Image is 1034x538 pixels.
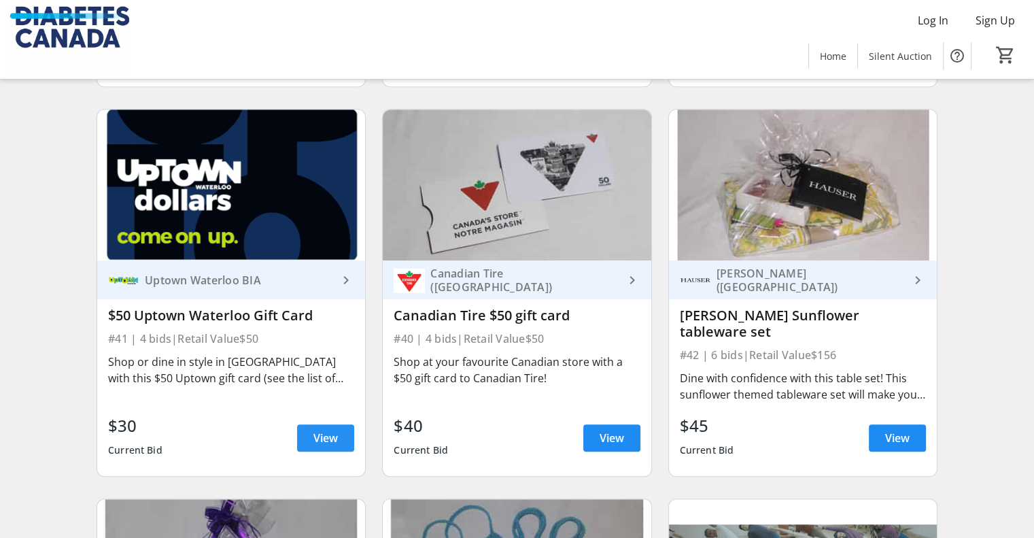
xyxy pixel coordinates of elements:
[383,260,651,299] a: Canadian Tire (Elmira)Canadian Tire ([GEOGRAPHIC_DATA])
[858,44,943,69] a: Silent Auction
[8,5,129,73] img: Diabetes Canada's Logo
[669,110,937,260] img: Hauser Sunflower tableware set
[108,414,162,438] div: $30
[394,438,448,463] div: Current Bid
[993,43,1018,67] button: Cart
[313,430,338,446] span: View
[669,260,937,299] a: Hauser (Waterloo)[PERSON_NAME] ([GEOGRAPHIC_DATA])
[869,424,926,452] a: View
[297,424,354,452] a: View
[108,354,354,386] div: Shop or dine in style in [GEOGRAPHIC_DATA] with this $50 Uptown gift card (see the list of locati...
[338,272,354,288] mat-icon: keyboard_arrow_right
[869,49,932,63] span: Silent Auction
[139,273,338,287] div: Uptown Waterloo BIA
[680,265,711,296] img: Hauser (Waterloo)
[680,438,734,463] div: Current Bid
[108,438,162,463] div: Current Bid
[394,265,425,296] img: Canadian Tire (Elmira)
[680,414,734,438] div: $45
[965,10,1026,31] button: Sign Up
[910,272,926,288] mat-icon: keyboard_arrow_right
[394,354,640,386] div: Shop at your favourite Canadian store with a $50 gift card to Canadian Tire!
[108,307,354,324] div: $50 Uptown Waterloo Gift Card
[944,42,971,69] button: Help
[394,414,448,438] div: $40
[108,265,139,296] img: Uptown Waterloo BIA
[820,49,846,63] span: Home
[394,329,640,348] div: #40 | 4 bids | Retail Value $50
[918,12,948,29] span: Log In
[394,307,640,324] div: Canadian Tire $50 gift card
[108,329,354,348] div: #41 | 4 bids | Retail Value $50
[383,110,651,260] img: Canadian Tire $50 gift card
[809,44,857,69] a: Home
[624,272,640,288] mat-icon: keyboard_arrow_right
[600,430,624,446] span: View
[976,12,1015,29] span: Sign Up
[680,370,926,403] div: Dine with confidence with this table set! This sunflower themed tableware set will make your indo...
[680,307,926,340] div: [PERSON_NAME] Sunflower tableware set
[425,267,623,294] div: Canadian Tire ([GEOGRAPHIC_DATA])
[885,430,910,446] span: View
[711,267,910,294] div: [PERSON_NAME] ([GEOGRAPHIC_DATA])
[583,424,640,452] a: View
[97,110,365,260] img: $50 Uptown Waterloo Gift Card
[680,346,926,365] div: #42 | 6 bids | Retail Value $156
[907,10,959,31] button: Log In
[97,260,365,299] a: Uptown Waterloo BIAUptown Waterloo BIA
